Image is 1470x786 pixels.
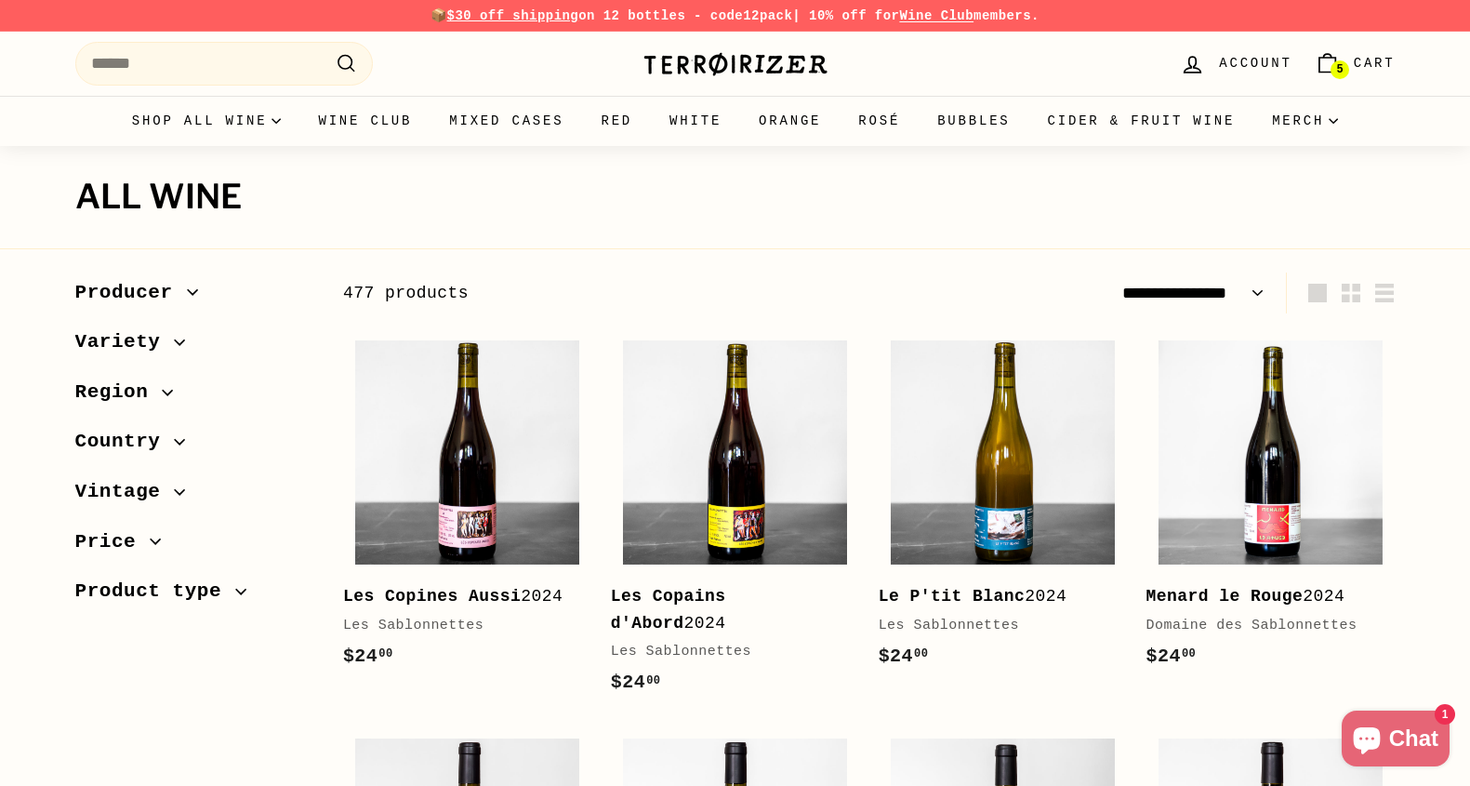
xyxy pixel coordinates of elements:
[38,96,1433,146] div: Primary
[840,96,919,146] a: Rosé
[646,674,660,687] sup: 00
[75,522,313,572] button: Price
[740,96,840,146] a: Orange
[75,476,175,508] span: Vintage
[611,327,860,716] a: Les Copains d'Abord2024Les Sablonnettes
[611,641,841,663] div: Les Sablonnettes
[611,672,661,693] span: $24
[75,571,313,621] button: Product type
[430,96,582,146] a: Mixed Cases
[914,647,928,660] sup: 00
[1029,96,1254,146] a: Cider & Fruit Wine
[75,472,313,522] button: Vintage
[378,647,392,660] sup: 00
[447,8,579,23] span: $30 off shipping
[75,326,175,358] span: Variety
[919,96,1028,146] a: Bubbles
[879,583,1109,610] div: 2024
[75,273,313,323] button: Producer
[1336,63,1343,76] span: 5
[1182,647,1196,660] sup: 00
[1304,36,1407,91] a: Cart
[1169,36,1303,91] a: Account
[343,646,393,667] span: $24
[343,327,592,689] a: Les Copines Aussi2024Les Sablonnettes
[1146,327,1396,689] a: Menard le Rouge2024Domaine des Sablonnettes
[1336,711,1455,771] inbox-online-store-chat: Shopify online store chat
[343,587,521,606] b: Les Copines Aussi
[879,327,1128,689] a: Le P'tit Blanc2024Les Sablonnettes
[75,277,187,309] span: Producer
[343,583,574,610] div: 2024
[75,372,313,422] button: Region
[75,377,163,408] span: Region
[75,421,313,472] button: Country
[1253,96,1357,146] summary: Merch
[879,587,1026,606] b: Le P'tit Blanc
[343,615,574,637] div: Les Sablonnettes
[75,322,313,372] button: Variety
[743,8,792,23] strong: 12pack
[343,280,869,307] div: 477 products
[582,96,651,146] a: Red
[1146,615,1377,637] div: Domaine des Sablonnettes
[1146,583,1377,610] div: 2024
[75,426,175,458] span: Country
[611,583,841,637] div: 2024
[1146,646,1197,667] span: $24
[75,6,1396,26] p: 📦 on 12 bottles - code | 10% off for members.
[1219,53,1291,73] span: Account
[1354,53,1396,73] span: Cart
[75,576,236,607] span: Product type
[113,96,300,146] summary: Shop all wine
[75,526,151,558] span: Price
[899,8,973,23] a: Wine Club
[299,96,430,146] a: Wine Club
[75,179,1396,216] h1: All wine
[651,96,740,146] a: White
[879,646,929,667] span: $24
[611,587,726,633] b: Les Copains d'Abord
[1146,587,1304,606] b: Menard le Rouge
[879,615,1109,637] div: Les Sablonnettes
